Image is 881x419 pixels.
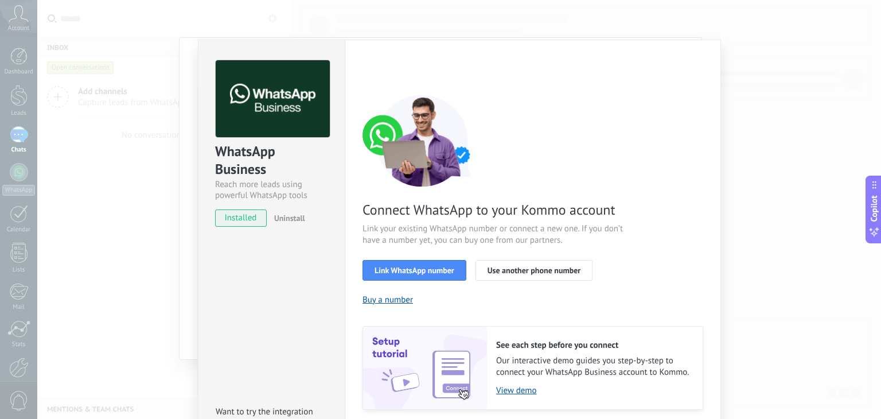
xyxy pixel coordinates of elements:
[496,385,691,396] a: View demo
[496,340,691,351] h2: See each step before you connect
[215,179,328,201] div: Reach more leads using powerful WhatsApp tools
[362,201,636,219] span: Connect WhatsApp to your Kommo account
[270,209,305,227] button: Uninstall
[274,213,305,223] span: Uninstall
[375,266,454,274] span: Link WhatsApp number
[475,260,592,281] button: Use another phone number
[362,294,413,305] button: Buy a number
[496,355,691,378] span: Our interactive demo guides you step-by-step to connect your WhatsApp Business account to Kommo.
[215,142,328,179] div: WhatsApp Business
[362,260,466,281] button: Link WhatsApp number
[216,60,330,138] img: logo_main.png
[868,196,880,222] span: Copilot
[216,209,266,227] span: installed
[488,266,580,274] span: Use another phone number
[362,223,636,246] span: Link your existing WhatsApp number or connect a new one. If you don’t have a number yet, you can ...
[362,95,483,187] img: connect number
